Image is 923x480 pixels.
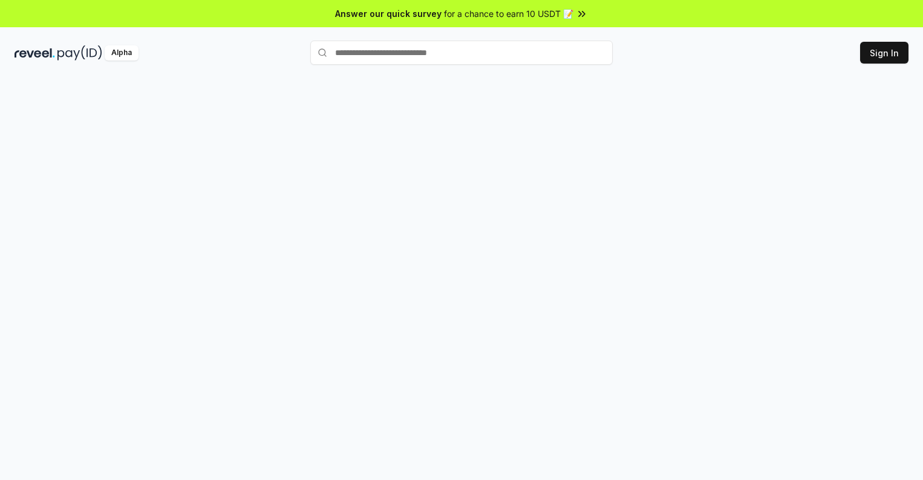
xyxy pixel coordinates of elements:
[860,42,908,64] button: Sign In
[15,45,55,61] img: reveel_dark
[444,7,573,20] span: for a chance to earn 10 USDT 📝
[335,7,442,20] span: Answer our quick survey
[105,45,139,61] div: Alpha
[57,45,102,61] img: pay_id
